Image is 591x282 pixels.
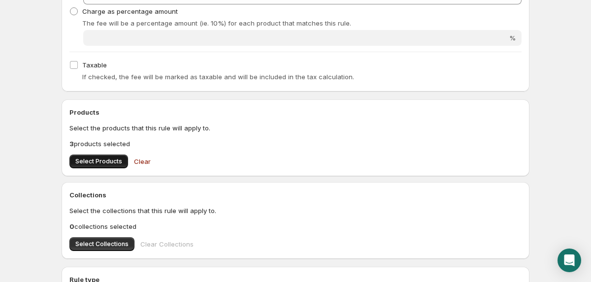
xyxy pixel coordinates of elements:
span: % [509,34,516,42]
p: Select the products that this rule will apply to. [69,123,522,133]
b: 0 [69,222,74,230]
button: Select Products [69,155,128,168]
span: Select Collections [75,240,129,248]
p: The fee will be a percentage amount (ie. 10%) for each product that matches this rule. [82,18,522,28]
span: Select Products [75,157,122,165]
span: If checked, the fee will be marked as taxable and will be included in the tax calculation. [82,73,354,81]
div: Open Intercom Messenger [558,249,581,272]
p: products selected [69,139,522,149]
button: Clear [128,152,157,171]
button: Select Collections [69,237,134,251]
h2: Products [69,107,522,117]
p: collections selected [69,221,522,231]
h2: Collections [69,190,522,200]
span: Taxable [82,61,107,69]
p: Select the collections that this rule will apply to. [69,206,522,216]
b: 3 [69,140,74,148]
span: Clear [134,157,151,166]
span: Charge as percentage amount [82,7,178,15]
